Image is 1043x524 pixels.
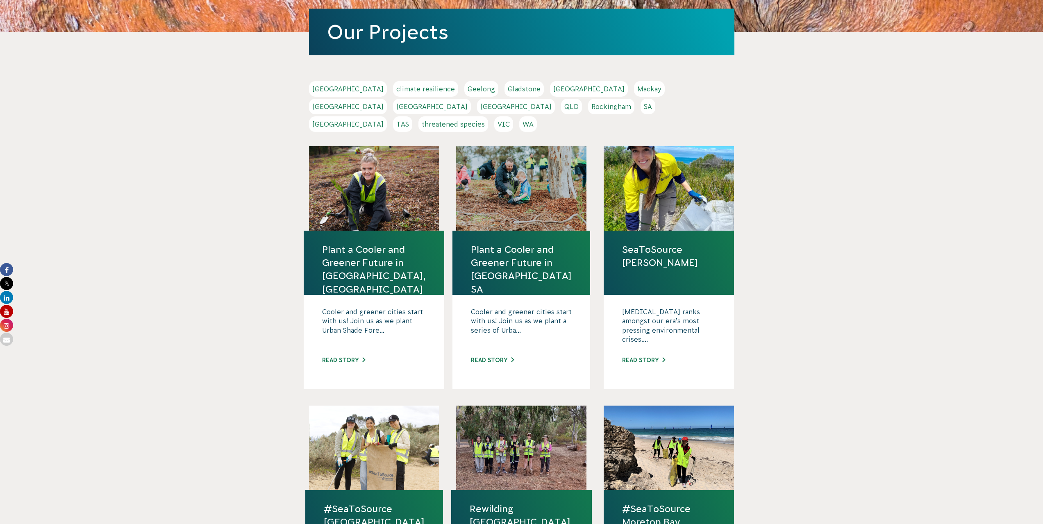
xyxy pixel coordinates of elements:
[471,307,572,348] p: Cooler and greener cities start with us! Join us as we plant a series of Urba...
[471,357,514,363] a: Read story
[622,243,716,269] a: SeaToSource [PERSON_NAME]
[477,99,555,114] a: [GEOGRAPHIC_DATA]
[393,99,471,114] a: [GEOGRAPHIC_DATA]
[393,81,458,97] a: climate resilience
[322,357,365,363] a: Read story
[464,81,498,97] a: Geelong
[471,243,572,296] a: Plant a Cooler and Greener Future in [GEOGRAPHIC_DATA] SA
[588,99,634,114] a: Rockingham
[519,116,537,132] a: WA
[494,116,513,132] a: VIC
[322,243,426,296] a: Plant a Cooler and Greener Future in [GEOGRAPHIC_DATA], [GEOGRAPHIC_DATA]
[418,116,488,132] a: threatened species
[622,307,716,348] p: [MEDICAL_DATA] ranks amongst our era’s most pressing environmental crises....
[327,21,448,43] a: Our Projects
[309,116,387,132] a: [GEOGRAPHIC_DATA]
[309,99,387,114] a: [GEOGRAPHIC_DATA]
[634,81,665,97] a: Mackay
[309,81,387,97] a: [GEOGRAPHIC_DATA]
[393,116,412,132] a: TAS
[504,81,544,97] a: Gladstone
[561,99,582,114] a: QLD
[322,307,426,348] p: Cooler and greener cities start with us! Join us as we plant Urban Shade Fore...
[550,81,628,97] a: [GEOGRAPHIC_DATA]
[622,357,665,363] a: Read story
[641,99,655,114] a: SA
